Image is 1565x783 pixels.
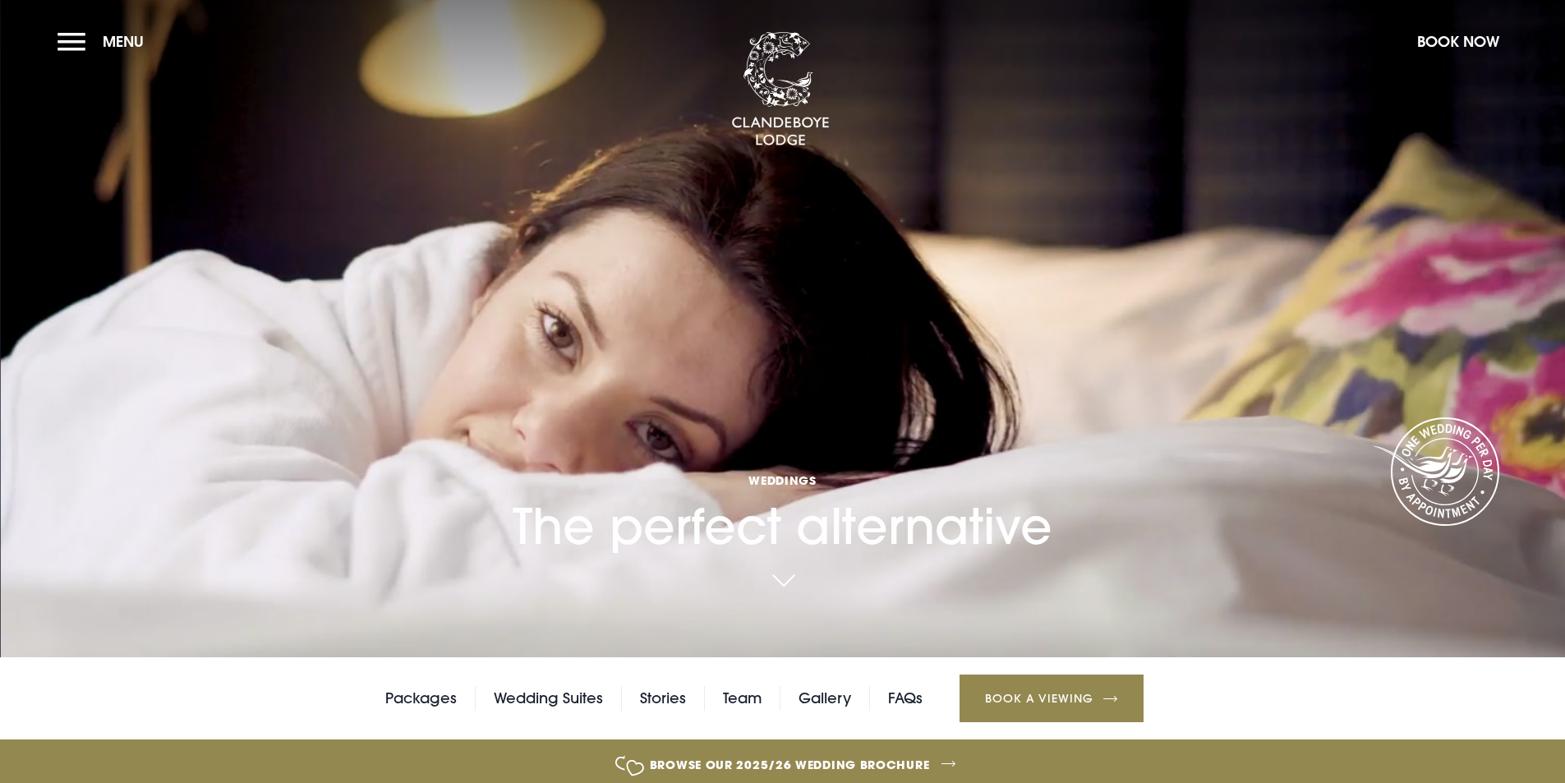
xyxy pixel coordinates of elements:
a: Book a Viewing [960,675,1144,722]
h1: The perfect alternative [513,375,1052,555]
img: Clandeboye Lodge [731,32,830,147]
span: Menu [103,32,144,51]
button: Book Now [1409,24,1507,59]
button: Menu [58,24,152,59]
a: Wedding Suites [494,686,603,711]
span: Weddings [513,472,1052,488]
a: Team [723,686,762,711]
a: Gallery [799,686,851,711]
a: Packages [385,686,457,711]
a: Stories [640,686,686,711]
a: FAQs [888,686,923,711]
